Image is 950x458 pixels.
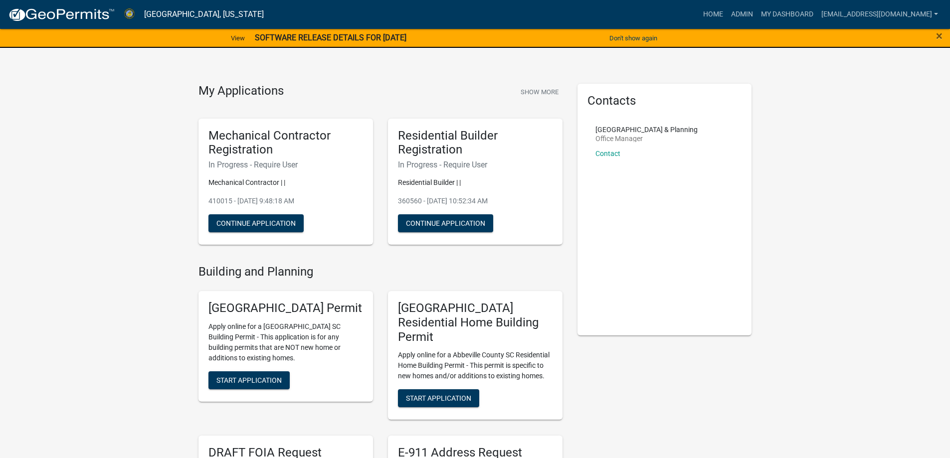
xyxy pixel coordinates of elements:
[406,394,471,402] span: Start Application
[595,150,620,157] a: Contact
[398,214,493,232] button: Continue Application
[517,84,563,100] button: Show More
[398,160,553,169] h6: In Progress - Require User
[605,30,661,46] button: Don't show again
[398,177,553,188] p: Residential Builder | |
[595,126,698,133] p: [GEOGRAPHIC_DATA] & Planning
[208,177,363,188] p: Mechanical Contractor | |
[398,301,553,344] h5: [GEOGRAPHIC_DATA] Residential Home Building Permit
[587,94,742,108] h5: Contacts
[817,5,942,24] a: [EMAIL_ADDRESS][DOMAIN_NAME]
[699,5,727,24] a: Home
[123,7,136,21] img: Abbeville County, South Carolina
[727,5,757,24] a: Admin
[398,389,479,407] button: Start Application
[936,29,943,43] span: ×
[144,6,264,23] a: [GEOGRAPHIC_DATA], [US_STATE]
[198,265,563,279] h4: Building and Planning
[757,5,817,24] a: My Dashboard
[198,84,284,99] h4: My Applications
[216,376,282,384] span: Start Application
[227,30,249,46] a: View
[208,321,363,363] p: Apply online for a [GEOGRAPHIC_DATA] SC Building Permit - This application is for any building pe...
[398,196,553,206] p: 360560 - [DATE] 10:52:34 AM
[255,33,406,42] strong: SOFTWARE RELEASE DETAILS FOR [DATE]
[398,350,553,381] p: Apply online for a Abbeville County SC Residential Home Building Permit - This permit is specific...
[208,371,290,389] button: Start Application
[398,129,553,157] h5: Residential Builder Registration
[208,160,363,169] h6: In Progress - Require User
[208,196,363,206] p: 410015 - [DATE] 9:48:18 AM
[936,30,943,42] button: Close
[208,301,363,315] h5: [GEOGRAPHIC_DATA] Permit
[595,135,698,142] p: Office Manager
[208,129,363,157] h5: Mechanical Contractor Registration
[208,214,304,232] button: Continue Application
